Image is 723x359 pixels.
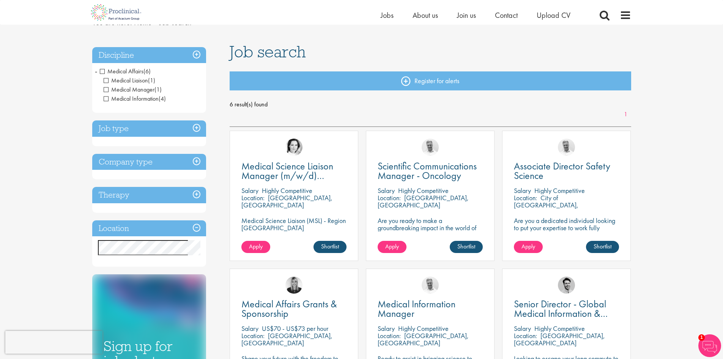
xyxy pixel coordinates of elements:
img: Joshua Bye [558,139,575,156]
p: City of [GEOGRAPHIC_DATA], [GEOGRAPHIC_DATA] [514,193,578,217]
p: [GEOGRAPHIC_DATA], [GEOGRAPHIC_DATA] [241,331,332,347]
a: Apply [241,241,270,253]
span: Job search [230,41,306,62]
span: Medical Liaison [104,76,155,84]
p: US$70 - US$73 per hour [262,324,328,333]
span: 1 [698,334,705,341]
img: Greta Prestel [285,139,302,156]
a: Associate Director Safety Science [514,161,619,180]
a: Shortlist [313,241,347,253]
span: Salary [241,186,258,195]
span: Senior Director - Global Medical Information & Medical Affairs [514,297,608,329]
iframe: reCAPTCHA [5,331,102,354]
a: Join us [457,10,476,20]
span: Medical Affairs [100,67,143,75]
h3: Company type [92,154,206,170]
h3: Therapy [92,187,206,203]
span: 6 result(s) found [230,99,631,110]
span: Scientific Communications Manager - Oncology [378,160,477,182]
a: Shortlist [586,241,619,253]
h3: Location [92,220,206,237]
span: Salary [378,186,395,195]
a: Medical Information Manager [378,299,483,318]
span: Medical Science Liaison Manager (m/w/d) Nephrologie [241,160,333,191]
p: Are you ready to make a groundbreaking impact in the world of biotechnology? Join a growing compa... [378,217,483,253]
a: Senior Director - Global Medical Information & Medical Affairs [514,299,619,318]
span: Medical Manager [104,85,162,93]
span: Medical Information Manager [378,297,455,320]
a: 1 [620,110,631,119]
span: Location: [378,193,401,202]
span: - [95,65,97,77]
span: Salary [241,324,258,333]
span: Medical Manager [104,85,154,93]
p: Highly Competitive [398,324,449,333]
a: Apply [378,241,406,253]
h3: Discipline [92,47,206,63]
a: About us [413,10,438,20]
span: Location: [241,331,265,340]
p: [GEOGRAPHIC_DATA], [GEOGRAPHIC_DATA] [378,193,469,209]
span: Location: [378,331,401,340]
img: Chatbot [698,334,721,357]
img: Joshua Bye [422,277,439,294]
img: Thomas Pinnock [558,277,575,294]
span: Location: [514,331,537,340]
p: Highly Competitive [398,186,449,195]
span: (6) [143,67,151,75]
p: Highly Competitive [534,186,585,195]
a: Contact [495,10,518,20]
p: [GEOGRAPHIC_DATA], [GEOGRAPHIC_DATA] [378,331,469,347]
a: Medical Affairs Grants & Sponsorship [241,299,347,318]
span: Salary [514,186,531,195]
span: Medical Information [104,95,166,103]
p: Highly Competitive [262,186,312,195]
span: Salary [514,324,531,333]
a: Upload CV [537,10,570,20]
h3: Job type [92,120,206,137]
p: Highly Competitive [534,324,585,333]
a: Jobs [381,10,394,20]
span: Salary [378,324,395,333]
a: Register for alerts [230,71,631,90]
span: Medical Liaison [104,76,148,84]
span: Location: [514,193,537,202]
a: Scientific Communications Manager - Oncology [378,161,483,180]
p: [GEOGRAPHIC_DATA], [GEOGRAPHIC_DATA] [241,193,332,209]
span: Medical Affairs [100,67,151,75]
img: Joshua Bye [422,139,439,156]
span: Associate Director Safety Science [514,160,610,182]
span: (1) [154,85,162,93]
span: Medical Information [104,95,159,103]
p: [GEOGRAPHIC_DATA], [GEOGRAPHIC_DATA] [514,331,605,347]
span: Apply [521,242,535,250]
span: (1) [148,76,155,84]
span: Apply [385,242,399,250]
p: Are you a dedicated individual looking to put your expertise to work fully flexibly in a remote p... [514,217,619,253]
a: Apply [514,241,543,253]
a: Medical Science Liaison Manager (m/w/d) Nephrologie [241,161,347,180]
p: Medical Science Liaison (MSL) - Region [GEOGRAPHIC_DATA] [241,217,347,231]
span: Medical Affairs Grants & Sponsorship [241,297,337,320]
span: Apply [249,242,263,250]
a: Shortlist [450,241,483,253]
span: Location: [241,193,265,202]
span: (4) [159,95,166,103]
img: Janelle Jones [285,277,302,294]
